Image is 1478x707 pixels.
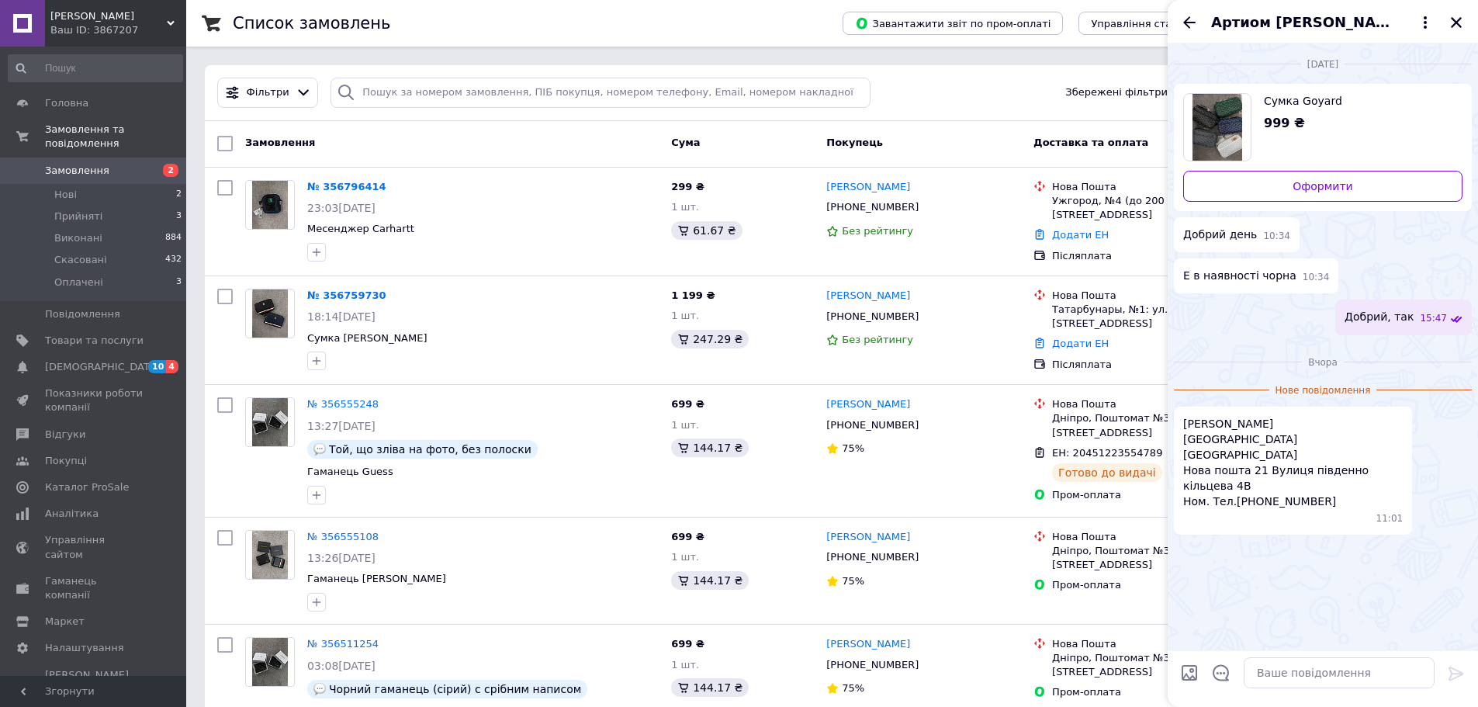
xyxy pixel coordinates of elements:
[307,202,376,214] span: 23:03[DATE]
[45,96,88,110] span: Головна
[245,289,295,338] a: Фото товару
[252,181,289,229] img: Фото товару
[1052,544,1269,572] div: Дніпро, Поштомат №36250: просп. [STREET_ADDRESS]
[166,360,178,373] span: 4
[1033,137,1148,148] span: Доставка та оплата
[823,197,922,217] div: [PHONE_NUMBER]
[176,210,182,224] span: 3
[245,397,295,447] a: Фото товару
[1192,94,1243,161] img: 6770179074_w640_h640_sumka-goyard.jpg
[1052,578,1269,592] div: Пром-оплата
[1052,447,1162,459] span: ЕН: 20451223554789
[671,638,704,650] span: 699 ₴
[1052,194,1269,222] div: Ужгород, №4 (до 200 кг) : вул. [STREET_ADDRESS]
[176,188,182,202] span: 2
[843,12,1063,35] button: Завантажити звіт по пром-оплаті
[1052,338,1109,349] a: Додати ЕН
[1183,268,1296,284] span: Е в наявності чорна
[245,637,295,687] a: Фото товару
[1180,13,1199,32] button: Назад
[826,137,883,148] span: Покупець
[307,660,376,672] span: 03:08[DATE]
[1376,512,1404,525] span: 11:01 11.08.2025
[823,307,922,327] div: [PHONE_NUMBER]
[671,398,704,410] span: 699 ₴
[45,334,144,348] span: Товари та послуги
[855,16,1051,30] span: Завантажити звіт по пром-оплаті
[1052,463,1162,482] div: Готово до видачі
[165,231,182,245] span: 884
[54,188,77,202] span: Нові
[307,466,393,477] a: Гаманець Guess
[1447,13,1466,32] button: Закрити
[1052,180,1269,194] div: Нова Пошта
[1052,358,1269,372] div: Післяплата
[671,438,749,457] div: 144.17 ₴
[1302,356,1344,369] span: Вчора
[329,443,531,456] span: Той, що зліва на фото, без полоски
[45,164,109,178] span: Замовлення
[247,85,289,100] span: Фільтри
[671,659,699,671] span: 1 шт.
[307,552,376,564] span: 13:26[DATE]
[307,332,427,344] a: Сумка [PERSON_NAME]
[307,420,376,432] span: 13:27[DATE]
[1303,271,1330,284] span: 10:34 10.08.2025
[1078,12,1222,35] button: Управління статусами
[45,123,186,151] span: Замовлення та повідомлення
[671,137,700,148] span: Cума
[307,531,379,542] a: № 356555108
[826,289,910,303] a: [PERSON_NAME]
[1345,309,1414,325] span: Добрий, так
[1174,56,1472,71] div: 10.08.2025
[671,181,704,192] span: 299 ₴
[45,533,144,561] span: Управління сайтом
[45,574,144,602] span: Гаманець компанії
[1091,18,1210,29] span: Управління статусами
[1301,58,1345,71] span: [DATE]
[307,310,376,323] span: 18:14[DATE]
[1183,171,1462,202] a: Оформити
[671,330,749,348] div: 247.29 ₴
[307,638,379,650] a: № 356511254
[252,398,289,446] img: Фото товару
[1183,93,1462,161] a: Переглянути товар
[307,398,379,410] a: № 356555248
[148,360,166,373] span: 10
[307,181,386,192] a: № 356796414
[54,231,102,245] span: Виконані
[45,641,124,655] span: Налаштування
[1052,685,1269,699] div: Пром-оплата
[1052,249,1269,263] div: Післяплата
[826,180,910,195] a: [PERSON_NAME]
[671,310,699,321] span: 1 шт.
[313,683,326,695] img: :speech_balloon:
[826,397,910,412] a: [PERSON_NAME]
[823,415,922,435] div: [PHONE_NUMBER]
[307,573,446,584] span: Гаманець [PERSON_NAME]
[313,443,326,456] img: :speech_balloon:
[45,386,144,414] span: Показники роботи компанії
[45,507,99,521] span: Аналітика
[307,289,386,301] a: № 356759730
[823,655,922,675] div: [PHONE_NUMBER]
[45,360,160,374] span: [DEMOGRAPHIC_DATA]
[252,289,289,338] img: Фото товару
[671,531,704,542] span: 699 ₴
[1052,530,1269,544] div: Нова Пошта
[1052,488,1269,502] div: Пром-оплата
[1174,354,1472,369] div: 11.08.2025
[1052,397,1269,411] div: Нова Пошта
[252,531,289,579] img: Фото товару
[1052,229,1109,241] a: Додати ЕН
[329,683,581,695] span: Чорний гаманець (сірий) с срібним написом
[671,551,699,563] span: 1 шт.
[842,682,864,694] span: 75%
[45,480,129,494] span: Каталог ProSale
[54,210,102,224] span: Прийняті
[671,571,749,590] div: 144.17 ₴
[826,530,910,545] a: [PERSON_NAME]
[842,575,864,587] span: 75%
[671,289,715,301] span: 1 199 ₴
[331,78,871,108] input: Пошук за номером замовлення, ПІБ покупця, номером телефону, Email, номером накладної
